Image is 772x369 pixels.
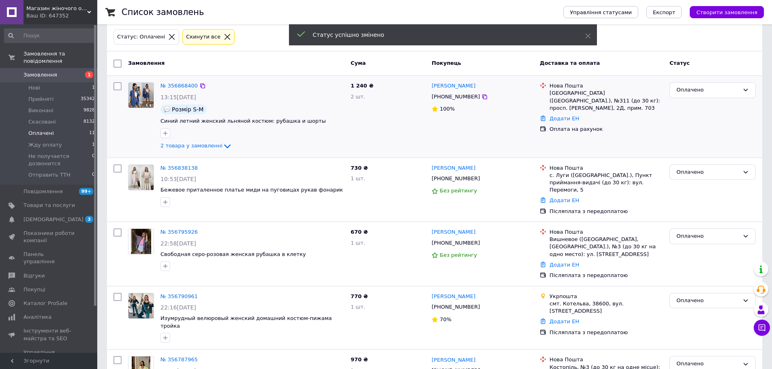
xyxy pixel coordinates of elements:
a: Изумрудный велюровый женский домашний костюм-пижама тройка [160,315,332,329]
span: Замовлення [24,71,57,79]
span: 8132 [83,118,95,126]
span: 11 [89,130,95,137]
div: Нова Пошта [550,82,663,90]
div: Післяплата з передоплатою [550,329,663,336]
div: Вишневое ([GEOGRAPHIC_DATA], [GEOGRAPHIC_DATA].), №3 (до 30 кг на одно место): ул. [STREET_ADDRESS] [550,236,663,258]
h1: Список замовлень [122,7,204,17]
img: Фото товару [128,83,154,108]
span: 10:53[DATE] [160,176,196,182]
a: Додати ЕН [550,262,579,268]
div: смт. Котельва, 38600, вул. [STREET_ADDRESS] [550,300,663,315]
span: 100% [440,106,455,112]
span: Інструменти веб-майстра та SEO [24,327,75,342]
span: 0 [92,153,95,167]
a: № 356795926 [160,229,198,235]
span: Виконані [28,107,53,114]
span: Статус [669,60,690,66]
span: Товари та послуги [24,202,75,209]
span: 2 товара у замовленні [160,143,222,149]
span: 70% [440,316,451,322]
span: 1 240 ₴ [351,83,373,89]
a: [PERSON_NAME] [432,82,475,90]
span: Отправить ТТН [28,171,71,179]
a: Фото товару [128,228,154,254]
span: 970 ₴ [351,356,368,363]
img: Фото товару [128,165,154,190]
img: Фото товару [131,229,151,254]
span: Прийняті [28,96,53,103]
span: Каталог ProSale [24,300,67,307]
span: Показники роботи компанії [24,230,75,244]
span: Панель управління [24,251,75,265]
span: 22:16[DATE] [160,304,196,311]
a: № 356868400 [160,83,198,89]
div: Cкинути все [184,33,222,41]
span: 35342 [81,96,95,103]
span: [DEMOGRAPHIC_DATA] [24,216,83,223]
span: 770 ₴ [351,293,368,299]
span: 0 [92,171,95,179]
span: Управління статусами [570,9,632,15]
span: 1 [85,71,93,78]
img: :speech_balloon: [164,106,170,113]
div: Нова Пошта [550,164,663,172]
button: Створити замовлення [690,6,764,18]
div: Ваш ID: 647352 [26,12,97,19]
span: Жду оплату [28,141,62,149]
button: Управління статусами [563,6,638,18]
span: 13:15[DATE] [160,94,196,100]
span: Без рейтингу [440,252,477,258]
span: Створити замовлення [696,9,757,15]
a: 2 товара у замовленні [160,143,232,149]
span: 2 шт. [351,94,365,100]
span: 3 [85,216,93,223]
div: Оплата на рахунок [550,126,663,133]
div: Статус: Оплачені [115,33,167,41]
div: Оплачено [676,168,739,177]
span: Аналітика [24,314,51,321]
span: Повідомлення [24,188,63,195]
span: Відгуки [24,272,45,279]
span: Cума [351,60,366,66]
div: [PHONE_NUMBER] [430,238,481,248]
div: Оплачено [676,232,739,241]
span: 1 [92,84,95,92]
a: № 356787965 [160,356,198,363]
div: Післяплата з передоплатою [550,208,663,215]
a: № 356790961 [160,293,198,299]
div: Оплачено [676,360,739,368]
div: Оплачено [676,296,739,305]
a: Свободная серо-розовая женская рубашка в клетку [160,251,306,257]
a: Додати ЕН [550,318,579,324]
span: 22:58[DATE] [160,240,196,247]
span: 9828 [83,107,95,114]
div: с. Луги ([GEOGRAPHIC_DATA].), Пункт приймання-видачі (до 30 кг): вул. Перемоги, 5 [550,172,663,194]
span: Оплачені [28,130,54,137]
span: 1 шт. [351,304,365,310]
span: Покупці [24,286,45,293]
a: № 356838138 [160,165,198,171]
a: Фото товару [128,82,154,108]
a: Додати ЕН [550,115,579,122]
a: Створити замовлення [682,9,764,15]
span: Не получается дозвонится [28,153,92,167]
div: [PHONE_NUMBER] [430,302,481,312]
span: 670 ₴ [351,229,368,235]
span: Експорт [653,9,676,15]
div: Нова Пошта [550,228,663,236]
button: Чат з покупцем [754,320,770,336]
div: Статус успішно змінено [313,31,565,39]
div: Оплачено [676,86,739,94]
span: Замовлення [128,60,165,66]
a: Бежевое приталенное платье миди на пуговицах рукав фонарик [160,187,343,193]
a: [PERSON_NAME] [432,164,475,172]
span: 1 [92,141,95,149]
span: Скасовані [28,118,56,126]
span: Магазин жіночого одягу "Стрекоза" [26,5,87,12]
span: Нові [28,84,40,92]
a: Синий летний женский льняной костюм: рубашка и шорты [160,118,326,124]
